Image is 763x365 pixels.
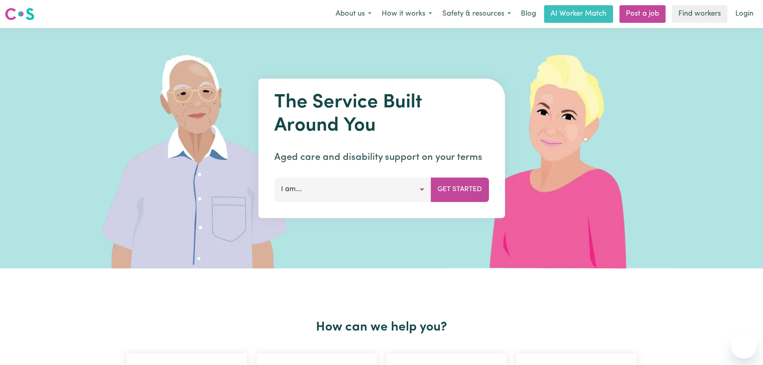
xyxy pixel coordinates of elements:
a: AI Worker Match [544,5,613,23]
button: I am... [274,177,431,202]
a: Post a job [619,5,666,23]
p: Aged care and disability support on your terms [274,150,489,165]
button: Safety & resources [437,6,516,22]
img: Careseekers logo [5,7,34,21]
a: Find workers [672,5,727,23]
a: Careseekers logo [5,5,34,23]
iframe: Button to launch messaging window [731,333,757,359]
h1: The Service Built Around You [274,91,489,137]
h2: How can we help you? [122,320,642,335]
a: Login [731,5,758,23]
button: About us [330,6,376,22]
button: How it works [376,6,437,22]
a: Blog [516,5,541,23]
button: Get Started [431,177,489,202]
